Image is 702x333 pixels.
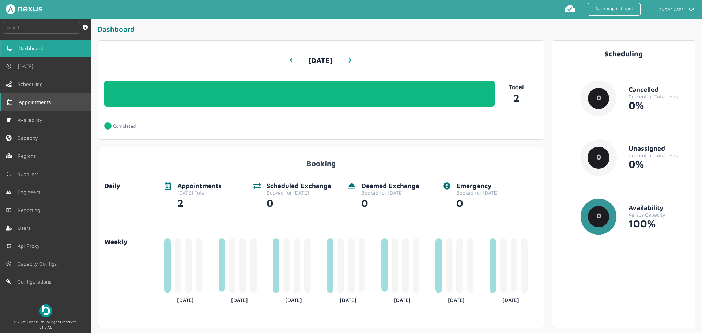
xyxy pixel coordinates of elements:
span: Suppliers [18,171,41,177]
a: Book Appointment [588,3,641,16]
text: 0 [596,153,601,161]
img: md-list.svg [6,117,12,123]
span: Reporting [18,207,43,213]
p: Total [495,83,538,91]
img: Beboc Logo [39,304,52,317]
div: Emergency [456,182,499,190]
div: Appointments [177,182,222,190]
img: user-left-menu.svg [6,225,12,231]
input: Search by: Ref, PostCode, MPAN, MPRN, Account, Customer [3,22,80,34]
span: Dashboard [19,45,46,51]
text: 0 [596,93,601,102]
img: md-book.svg [6,207,12,213]
img: md-desktop.svg [7,45,13,51]
div: Booked for [DATE] [361,190,419,196]
div: [DATE] [435,294,478,303]
a: Completed [104,119,147,134]
div: 0 [361,196,419,209]
div: [DATE] [164,294,206,303]
span: Capacity Configs [18,261,60,267]
a: 0CancelledPercent of Total Jobs0% [558,80,690,128]
div: Booked for [DATE] [267,190,331,196]
img: md-repeat.svg [6,243,12,249]
div: Scheduled Exchange [267,182,331,190]
div: [DATE] [273,294,315,303]
img: capacity-left-menu.svg [6,135,12,141]
img: md-time.svg [6,261,12,267]
div: 0 [267,196,331,209]
div: Cancelled [629,86,689,94]
a: Weekly [104,238,158,246]
span: [DATE] [18,63,36,69]
div: Dashboard [97,25,699,37]
p: Completed [113,123,136,129]
img: Nexus [6,4,42,14]
span: Api Proxy [18,243,43,249]
span: Scheduling [18,81,46,87]
div: Booked for [DATE] [456,190,499,196]
div: Unassigned [629,145,689,153]
text: 0 [596,212,601,220]
div: Availability [629,204,689,212]
img: md-cloud-done.svg [564,3,576,15]
span: Regions [18,153,39,159]
div: 2 [177,196,222,209]
div: [DATE] [327,294,369,303]
div: 0% [629,158,689,170]
div: [DATE] Total [177,190,222,196]
span: Users [18,225,33,231]
div: Percent of Total Jobs [629,153,689,158]
span: Appointments [19,99,54,105]
div: 100% [629,218,689,229]
div: [DATE] [490,294,532,303]
h3: [DATE] [308,50,333,71]
span: Capacity [18,135,41,141]
img: md-time.svg [6,63,12,69]
span: Configurations [18,279,54,285]
div: Deemed Exchange [361,182,419,190]
img: md-build.svg [6,279,12,285]
a: 0UnassignedPercent of Total Jobs0% [558,139,690,188]
img: appointments-left-menu.svg [7,99,13,105]
div: [DATE] [219,294,261,303]
div: Percent of Total Jobs [629,94,689,100]
div: Scheduling [558,49,690,58]
div: 0% [629,100,689,111]
div: 0 [456,196,499,209]
div: Booking [104,153,538,168]
a: 2 [495,91,538,104]
img: regions.left-menu.svg [6,153,12,159]
div: [DATE] [381,294,423,303]
img: md-contract.svg [6,171,12,177]
div: Daily [104,182,158,190]
img: md-people.svg [6,189,12,195]
span: Engineers [18,189,43,195]
div: Versus Capacity [629,212,689,218]
span: Availability [18,117,45,123]
img: scheduling-left-menu.svg [6,81,12,87]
